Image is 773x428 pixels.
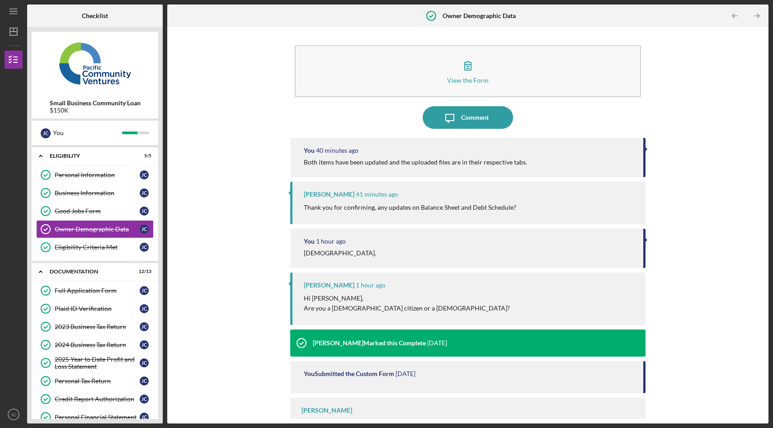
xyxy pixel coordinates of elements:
div: Please complete the following form and submit. [302,419,435,426]
time: 2025-07-18 15:50 [396,370,415,377]
div: J C [140,322,149,331]
p: Hi [PERSON_NAME], Are you a [DEMOGRAPHIC_DATA] citizen or a [DEMOGRAPHIC_DATA]? [304,293,510,314]
div: Comment [461,106,489,129]
div: You Submitted the Custom Form [304,370,394,377]
div: [PERSON_NAME] [304,282,354,289]
p: Thank you for confirming, any updates on Balance Sheet and Debt Schedule? [304,202,516,212]
time: 2025-07-18 18:56 [427,339,447,347]
time: 2025-09-11 15:42 [316,238,346,245]
a: Personal InformationJC [36,166,154,184]
button: JC [5,405,23,423]
div: Owner Demographic Data [55,226,140,233]
div: J C [140,170,149,179]
div: Good Jobs Form [55,207,140,215]
div: J C [140,340,149,349]
div: Plaid ID Verification [55,305,140,312]
div: Personal Tax Return [55,377,140,385]
a: Owner Demographic DataJC [36,220,154,238]
div: [PERSON_NAME] [304,191,354,198]
div: 2024 Business Tax Return [55,341,140,348]
div: 2023 Business Tax Return [55,323,140,330]
b: Checklist [82,12,108,19]
div: J C [140,286,149,295]
div: 12 / 13 [135,269,151,274]
div: J C [140,304,149,313]
div: View the Form [447,77,489,84]
div: J C [140,395,149,404]
a: Eligibility Criteria MetJC [36,238,154,256]
div: [PERSON_NAME] Marked this Complete [313,339,426,347]
div: J C [140,376,149,386]
div: J C [140,358,149,367]
div: J C [140,225,149,234]
div: Documentation [50,269,129,274]
div: Both items have been updated and the uploaded files are in their respective tabs. [304,159,527,166]
div: Eligibility Criteria Met [55,244,140,251]
a: Good Jobs FormJC [36,202,154,220]
time: 2025-09-11 16:05 [316,147,358,154]
div: J C [140,188,149,198]
b: Small Business Community Loan [50,99,141,107]
div: Credit Report Authorization [55,395,140,403]
a: Full Application FormJC [36,282,154,300]
div: $150K [50,107,141,114]
div: J C [41,128,51,138]
a: Personal Tax ReturnJC [36,372,154,390]
div: 5 / 5 [135,153,151,159]
div: You [304,147,315,154]
div: You [304,238,315,245]
div: [PERSON_NAME] [302,407,352,414]
div: Business Information [55,189,140,197]
div: Eligibility [50,153,129,159]
b: Owner Demographic Data [443,12,516,19]
a: Plaid ID VerificationJC [36,300,154,318]
time: 2025-09-11 15:40 [356,282,386,289]
time: 2025-09-11 16:04 [356,191,398,198]
button: Comment [423,106,513,129]
a: Credit Report AuthorizationJC [36,390,154,408]
div: Personal Financial Statement [55,414,140,421]
div: Full Application Form [55,287,140,294]
a: Business InformationJC [36,184,154,202]
text: JC [11,412,16,417]
a: Personal Financial StatementJC [36,408,154,426]
div: J C [140,207,149,216]
div: You [53,125,122,141]
div: 2025 Year to Date Profit and Loss Statement [55,356,140,370]
a: 2023 Business Tax ReturnJC [36,318,154,336]
div: Personal Information [55,171,140,179]
a: 2025 Year to Date Profit and Loss StatementJC [36,354,154,372]
img: Product logo [32,36,158,90]
a: 2024 Business Tax ReturnJC [36,336,154,354]
div: J C [140,413,149,422]
div: J C [140,243,149,252]
div: [DEMOGRAPHIC_DATA]. [304,249,376,257]
button: View the Form [295,45,641,97]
